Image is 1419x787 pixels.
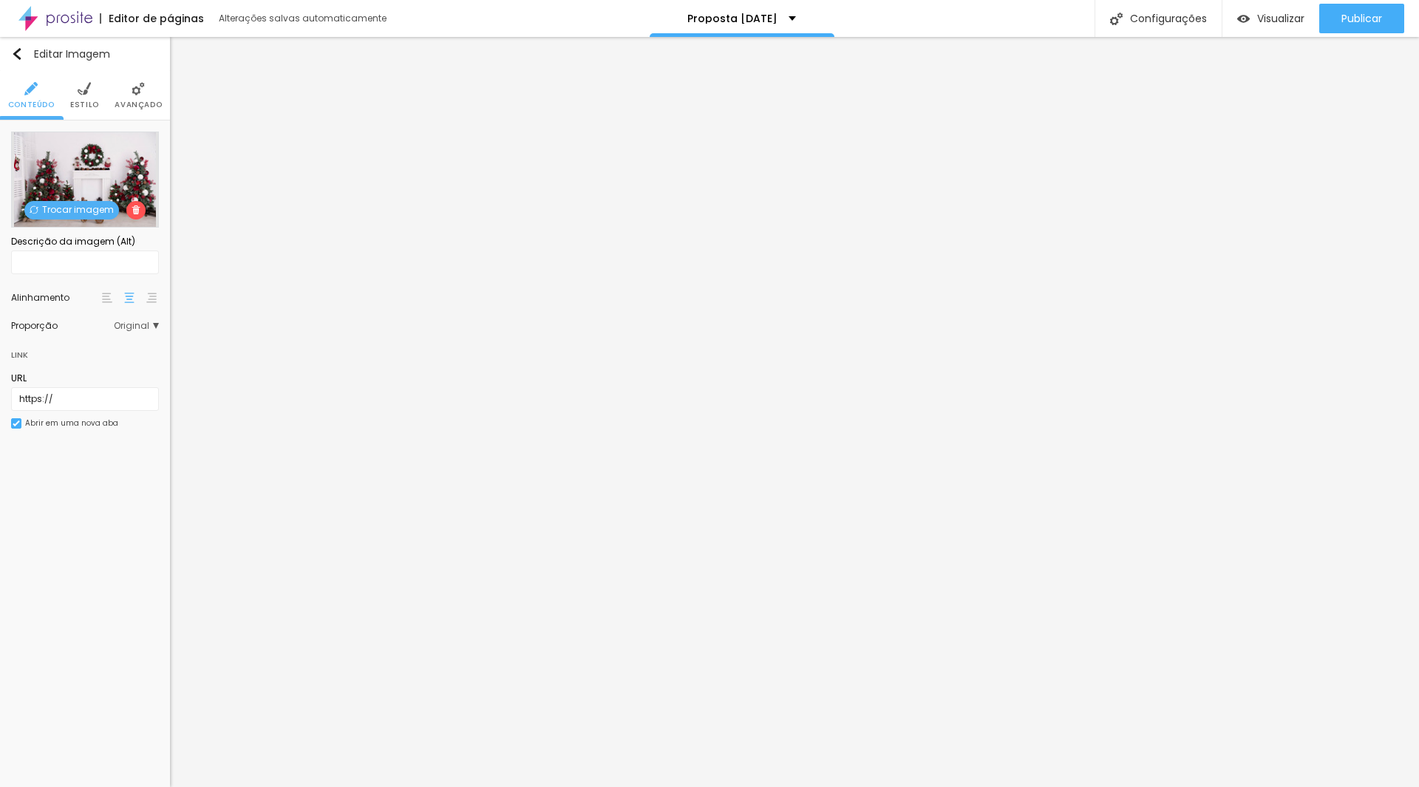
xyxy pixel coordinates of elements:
span: Trocar imagem [24,201,119,219]
img: Icone [11,48,23,60]
img: Icone [13,420,20,427]
span: Conteúdo [8,101,55,109]
div: Abrir em uma nova aba [25,420,118,427]
img: Icone [78,82,91,95]
img: paragraph-center-align.svg [124,293,135,303]
img: paragraph-left-align.svg [102,293,112,303]
img: Icone [24,82,38,95]
div: Descrição da imagem (Alt) [11,235,159,248]
span: Avançado [115,101,162,109]
iframe: Editor [170,37,1419,787]
div: Editar Imagem [11,48,110,60]
span: Estilo [70,101,99,109]
img: Icone [1110,13,1123,25]
button: Visualizar [1222,4,1319,33]
div: Proporção [11,321,114,330]
div: Editor de páginas [100,13,204,24]
span: Visualizar [1257,13,1304,24]
div: URL [11,372,159,385]
img: Icone [132,82,145,95]
img: view-1.svg [1237,13,1250,25]
img: Icone [30,205,38,214]
div: Alterações salvas automaticamente [219,14,389,23]
img: Icone [132,205,140,214]
div: Link [11,338,159,364]
div: Link [11,347,28,363]
img: paragraph-right-align.svg [146,293,157,303]
p: Proposta [DATE] [687,13,777,24]
span: Publicar [1341,13,1382,24]
span: Original [114,321,159,330]
div: Alinhamento [11,293,100,302]
button: Publicar [1319,4,1404,33]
